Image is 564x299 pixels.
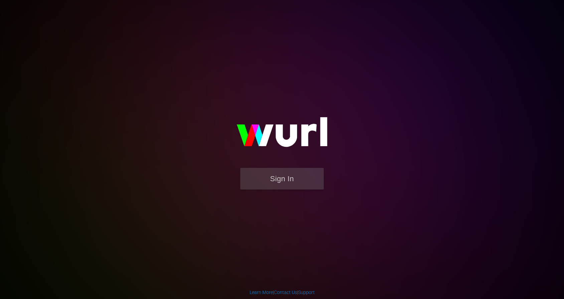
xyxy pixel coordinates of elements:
button: Sign In [240,168,324,190]
a: Learn More [250,290,273,295]
img: wurl-logo-on-black-223613ac3d8ba8fe6dc639794a292ebdb59501304c7dfd60c99c58986ef67473.svg [215,103,349,168]
div: | | [250,289,315,296]
a: Contact Us [274,290,297,295]
a: Support [298,290,315,295]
